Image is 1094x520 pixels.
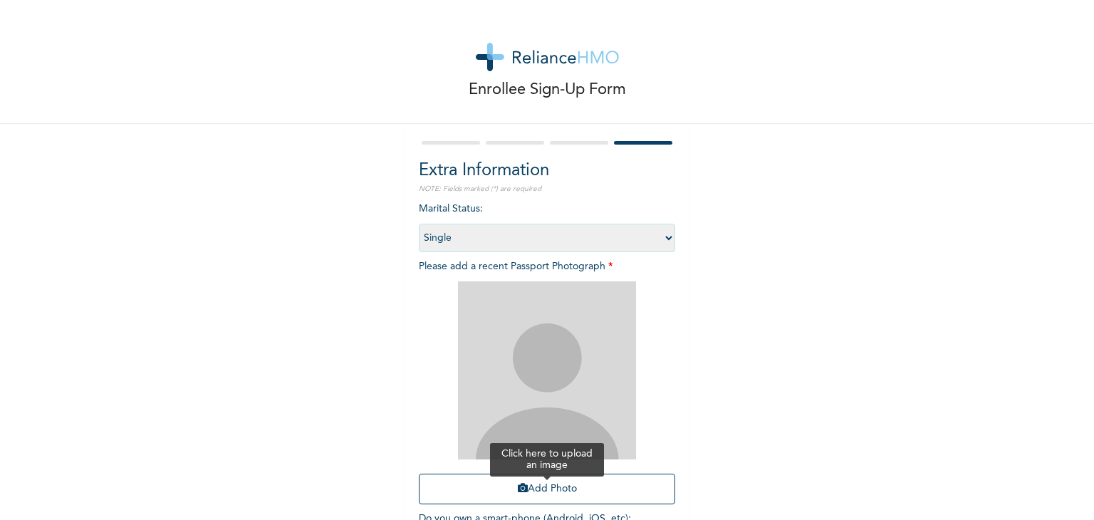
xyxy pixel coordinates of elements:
[419,158,675,184] h2: Extra Information
[419,204,675,243] span: Marital Status :
[419,261,675,511] span: Please add a recent Passport Photograph
[419,184,675,194] p: NOTE: Fields marked (*) are required
[458,281,636,459] img: Crop
[469,78,626,102] p: Enrollee Sign-Up Form
[419,474,675,504] button: Add Photo
[476,43,619,71] img: logo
